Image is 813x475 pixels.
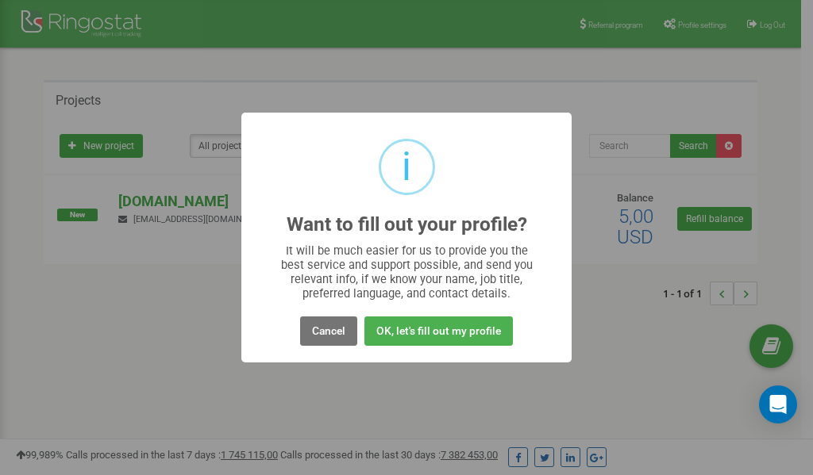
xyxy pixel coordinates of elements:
[273,243,541,301] div: It will be much easier for us to provide you the best service and support possible, and send you ...
[287,214,527,236] h2: Want to fill out your profile?
[402,141,411,193] div: i
[759,385,797,423] div: Open Intercom Messenger
[364,316,513,346] button: OK, let's fill out my profile
[300,316,357,346] button: Cancel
